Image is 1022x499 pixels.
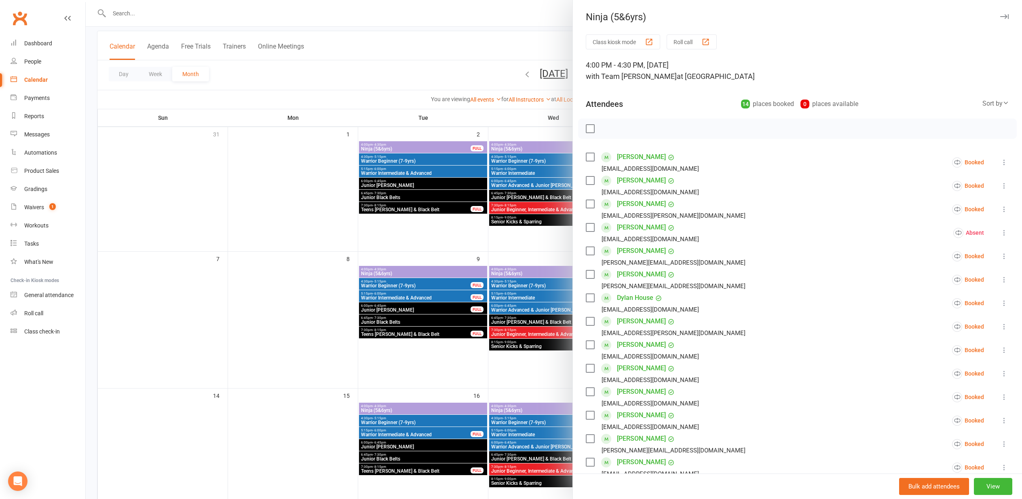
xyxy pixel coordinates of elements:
div: General attendance [24,292,74,298]
div: Booked [952,181,984,191]
div: Waivers [24,204,44,210]
div: [EMAIL_ADDRESS][DOMAIN_NAME] [602,187,699,197]
a: [PERSON_NAME] [617,268,666,281]
div: [PERSON_NAME][EMAIL_ADDRESS][DOMAIN_NAME] [602,257,745,268]
div: Product Sales [24,168,59,174]
div: Automations [24,149,57,156]
div: [EMAIL_ADDRESS][PERSON_NAME][DOMAIN_NAME] [602,328,745,338]
div: [EMAIL_ADDRESS][DOMAIN_NAME] [602,398,699,409]
a: Waivers 1 [11,198,85,217]
div: Payments [24,95,50,101]
a: [PERSON_NAME] [617,432,666,445]
div: Open Intercom Messenger [8,471,27,491]
div: [EMAIL_ADDRESS][DOMAIN_NAME] [602,234,699,244]
span: at [GEOGRAPHIC_DATA] [677,72,755,81]
a: General attendance kiosk mode [11,286,85,304]
div: People [24,58,41,65]
div: places available [800,98,858,110]
a: Product Sales [11,162,85,180]
a: Messages [11,125,85,144]
a: [PERSON_NAME] [617,456,666,469]
a: People [11,53,85,71]
div: 4:00 PM - 4:30 PM, [DATE] [586,59,1009,82]
div: [EMAIL_ADDRESS][DOMAIN_NAME] [602,469,699,479]
a: Roll call [11,304,85,323]
a: Class kiosk mode [11,323,85,341]
a: Dashboard [11,34,85,53]
button: Roll call [667,34,717,49]
div: Booked [952,322,984,332]
a: Payments [11,89,85,107]
a: [PERSON_NAME] [617,174,666,187]
a: [PERSON_NAME] [617,244,666,257]
div: 0 [800,100,809,108]
div: 14 [741,100,750,108]
div: [EMAIL_ADDRESS][DOMAIN_NAME] [602,164,699,174]
div: [EMAIL_ADDRESS][DOMAIN_NAME] [602,422,699,432]
button: Bulk add attendees [899,478,969,495]
a: Automations [11,144,85,162]
div: Booked [952,369,984,379]
div: Booked [952,345,984,355]
div: Tasks [24,240,39,247]
a: What's New [11,253,85,271]
div: Booked [952,157,984,168]
a: [PERSON_NAME] [617,151,666,164]
div: Booked [952,439,984,449]
div: [PERSON_NAME][EMAIL_ADDRESS][DOMAIN_NAME] [602,445,745,456]
div: Roll call [24,310,43,316]
div: Dashboard [24,40,52,47]
div: [EMAIL_ADDRESS][PERSON_NAME][DOMAIN_NAME] [602,210,745,221]
div: Class check-in [24,328,60,335]
a: Reports [11,107,85,125]
div: Booked [952,298,984,308]
a: [PERSON_NAME] [617,221,666,234]
div: Ninja (5&6yrs) [573,11,1022,23]
div: Gradings [24,186,47,192]
a: Calendar [11,71,85,89]
div: Booked [952,251,984,261]
button: Class kiosk mode [586,34,660,49]
div: [EMAIL_ADDRESS][DOMAIN_NAME] [602,375,699,385]
a: [PERSON_NAME] [617,197,666,210]
div: Absent [953,228,984,238]
div: Reports [24,113,44,119]
div: Booked [952,392,984,402]
div: Messages [24,131,50,138]
div: Workouts [24,222,49,229]
div: Booked [952,204,984,214]
div: Calendar [24,76,48,83]
span: with Team [PERSON_NAME] [586,72,677,81]
div: What's New [24,259,53,265]
a: Gradings [11,180,85,198]
div: Booked [952,416,984,426]
span: 1 [49,203,56,210]
button: View [974,478,1012,495]
div: [PERSON_NAME][EMAIL_ADDRESS][DOMAIN_NAME] [602,281,745,291]
a: [PERSON_NAME] [617,315,666,328]
div: Booked [952,275,984,285]
a: [PERSON_NAME] [617,362,666,375]
div: Booked [952,463,984,473]
a: Clubworx [10,8,30,28]
div: [EMAIL_ADDRESS][DOMAIN_NAME] [602,304,699,315]
a: [PERSON_NAME] [617,338,666,351]
a: [PERSON_NAME] [617,409,666,422]
div: Attendees [586,98,623,110]
a: Workouts [11,217,85,235]
a: Dylan House [617,291,653,304]
a: Tasks [11,235,85,253]
div: [EMAIL_ADDRESS][DOMAIN_NAME] [602,351,699,362]
div: Sort by [982,98,1009,109]
div: places booked [741,98,794,110]
a: [PERSON_NAME] [617,385,666,398]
